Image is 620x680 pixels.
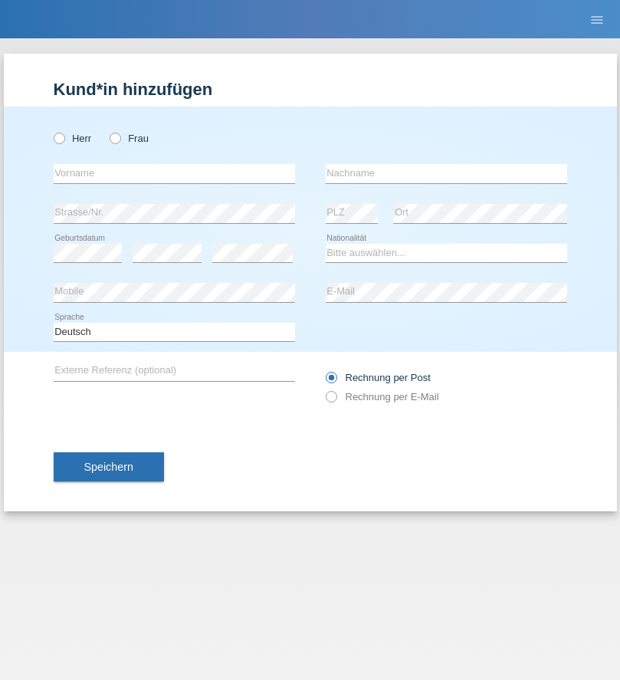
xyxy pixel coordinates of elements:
[326,391,439,402] label: Rechnung per E-Mail
[326,372,336,391] input: Rechnung per Post
[54,80,567,99] h1: Kund*in hinzufügen
[326,372,431,383] label: Rechnung per Post
[110,133,120,143] input: Frau
[326,391,336,410] input: Rechnung per E-Mail
[110,133,149,144] label: Frau
[84,461,133,473] span: Speichern
[589,12,605,28] i: menu
[54,452,164,481] button: Speichern
[582,15,612,24] a: menu
[54,133,92,144] label: Herr
[54,133,64,143] input: Herr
